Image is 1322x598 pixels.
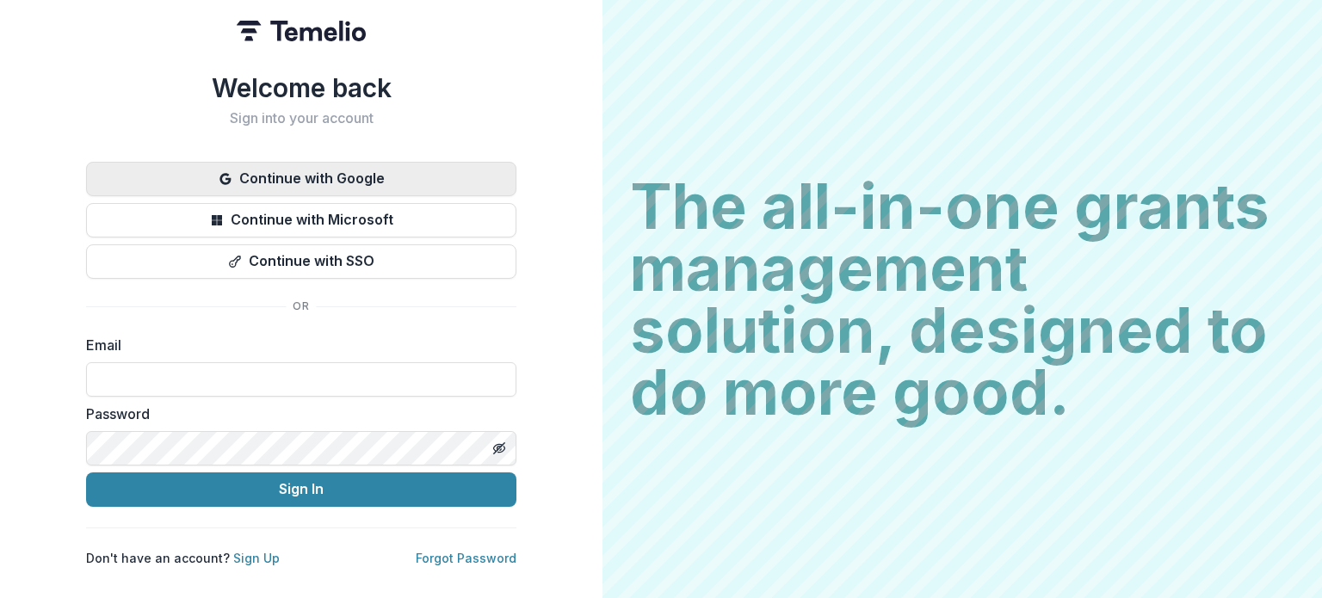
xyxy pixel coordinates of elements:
[86,203,516,237] button: Continue with Microsoft
[86,72,516,103] h1: Welcome back
[86,472,516,507] button: Sign In
[485,435,513,462] button: Toggle password visibility
[416,551,516,565] a: Forgot Password
[237,21,366,41] img: Temelio
[233,551,280,565] a: Sign Up
[86,404,506,424] label: Password
[86,110,516,126] h2: Sign into your account
[86,162,516,196] button: Continue with Google
[86,549,280,567] p: Don't have an account?
[86,335,506,355] label: Email
[86,244,516,279] button: Continue with SSO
